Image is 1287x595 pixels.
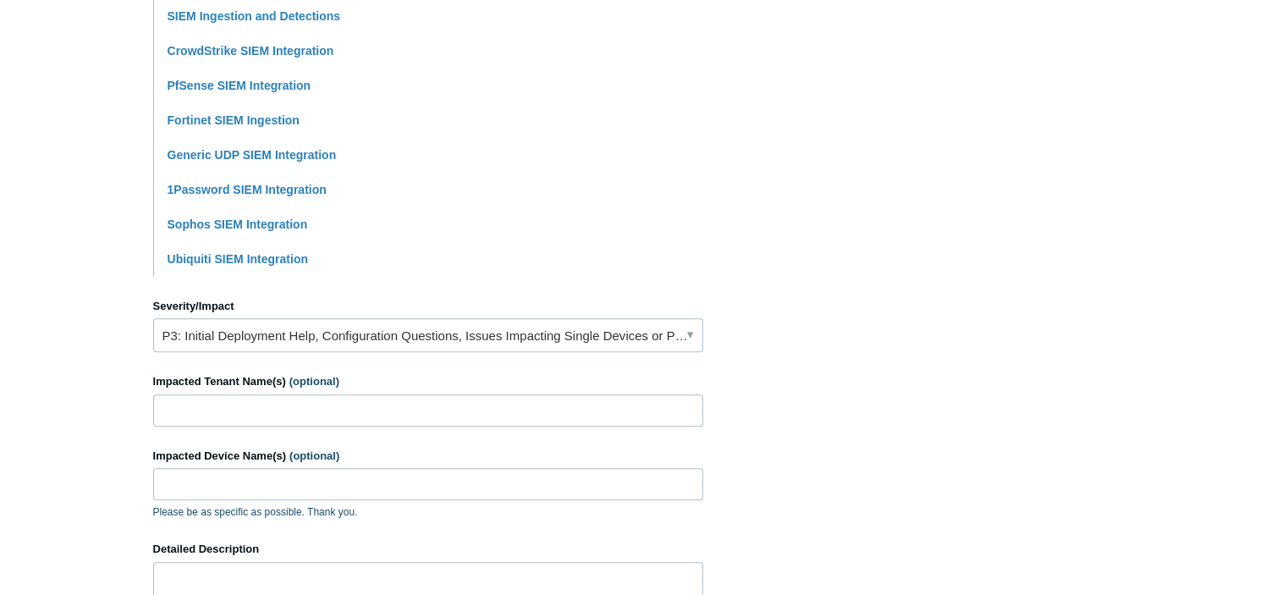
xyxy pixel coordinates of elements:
a: Ubiquiti SIEM Integration [168,252,308,266]
label: Severity/Impact [153,298,703,315]
p: Please be as specific as possible. Thank you. [153,504,703,520]
a: Generic UDP SIEM Integration [168,148,337,162]
label: Impacted Device Name(s) [153,448,703,465]
a: SIEM Ingestion and Detections [168,9,341,23]
a: CrowdStrike SIEM Integration [168,44,334,58]
a: P3: Initial Deployment Help, Configuration Questions, Issues Impacting Single Devices or Past Out... [153,318,703,352]
a: Fortinet SIEM Ingestion [168,113,300,127]
span: (optional) [289,449,339,462]
label: Impacted Tenant Name(s) [153,373,703,390]
label: Detailed Description [153,541,703,558]
a: PfSense SIEM Integration [168,79,311,92]
a: 1Password SIEM Integration [168,183,327,196]
span: (optional) [289,375,339,388]
a: Sophos SIEM Integration [168,218,308,231]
